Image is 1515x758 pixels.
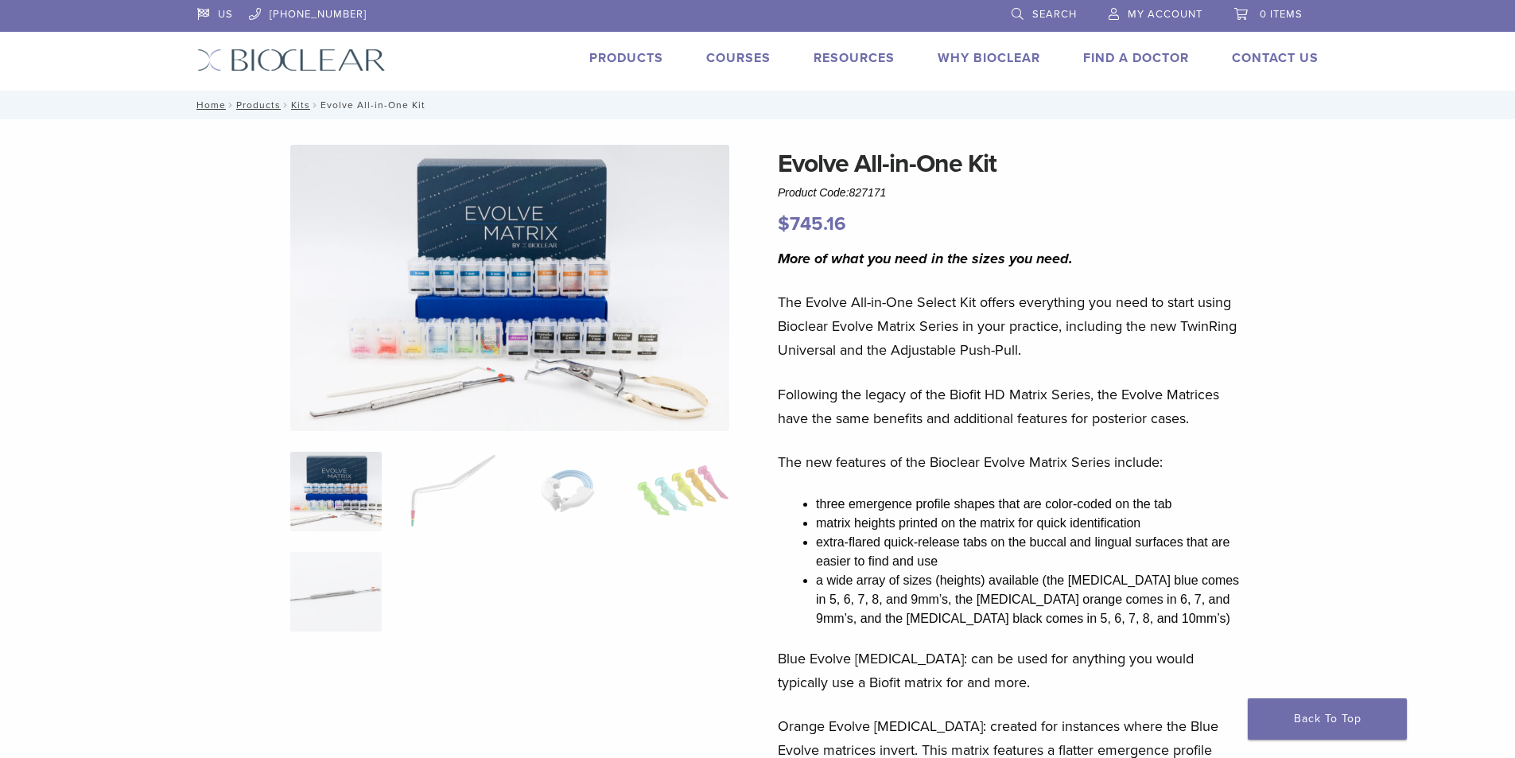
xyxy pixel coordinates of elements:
[1032,8,1077,21] span: Search
[522,452,613,531] img: Evolve All-in-One Kit - Image 3
[1260,8,1303,21] span: 0 items
[290,145,729,431] img: IMG_0457
[197,49,386,72] img: Bioclear
[1248,698,1407,740] a: Back To Top
[290,452,382,531] img: IMG_0457-scaled-e1745362001290-300x300.jpg
[185,91,1330,119] nav: Evolve All-in-One Kit
[778,145,1245,183] h1: Evolve All-in-One Kit
[938,50,1040,66] a: Why Bioclear
[281,101,291,109] span: /
[290,552,382,632] img: Evolve All-in-One Kit - Image 5
[1232,50,1319,66] a: Contact Us
[236,99,281,111] a: Products
[778,250,1073,267] i: More of what you need in the sizes you need.
[406,452,497,531] img: Evolve All-in-One Kit - Image 2
[1128,8,1202,21] span: My Account
[849,186,887,199] span: 827171
[816,533,1245,571] li: extra-flared quick-release tabs on the buccal and lingual surfaces that are easier to find and use
[778,450,1245,474] p: The new features of the Bioclear Evolve Matrix Series include:
[637,452,728,531] img: Evolve All-in-One Kit - Image 4
[778,647,1245,694] p: Blue Evolve [MEDICAL_DATA]: can be used for anything you would typically use a Biofit matrix for ...
[816,571,1245,628] li: a wide array of sizes (heights) available (the [MEDICAL_DATA] blue comes in 5, 6, 7, 8, and 9mm’s...
[778,383,1245,430] p: Following the legacy of the Biofit HD Matrix Series, the Evolve Matrices have the same benefits a...
[778,212,846,235] bdi: 745.16
[814,50,895,66] a: Resources
[706,50,771,66] a: Courses
[291,99,310,111] a: Kits
[778,290,1245,362] p: The Evolve All-in-One Select Kit offers everything you need to start using Bioclear Evolve Matrix...
[310,101,320,109] span: /
[589,50,663,66] a: Products
[816,495,1245,514] li: three emergence profile shapes that are color-coded on the tab
[778,212,790,235] span: $
[816,514,1245,533] li: matrix heights printed on the matrix for quick identification
[192,99,226,111] a: Home
[1083,50,1189,66] a: Find A Doctor
[778,186,886,199] span: Product Code:
[226,101,236,109] span: /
